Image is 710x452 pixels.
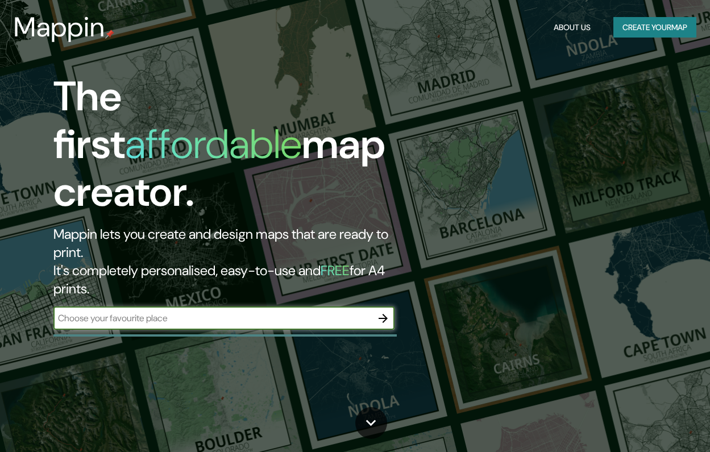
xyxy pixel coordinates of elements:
h1: affordable [125,118,302,171]
input: Choose your favourite place [53,312,372,325]
img: mappin-pin [105,30,114,39]
h5: FREE [321,262,350,279]
h3: Mappin [14,11,105,43]
h2: Mappin lets you create and design maps that are ready to print. It's completely personalised, eas... [53,225,409,298]
h1: The first map creator. [53,73,409,225]
button: Create yourmap [613,17,696,38]
button: About Us [549,17,595,38]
